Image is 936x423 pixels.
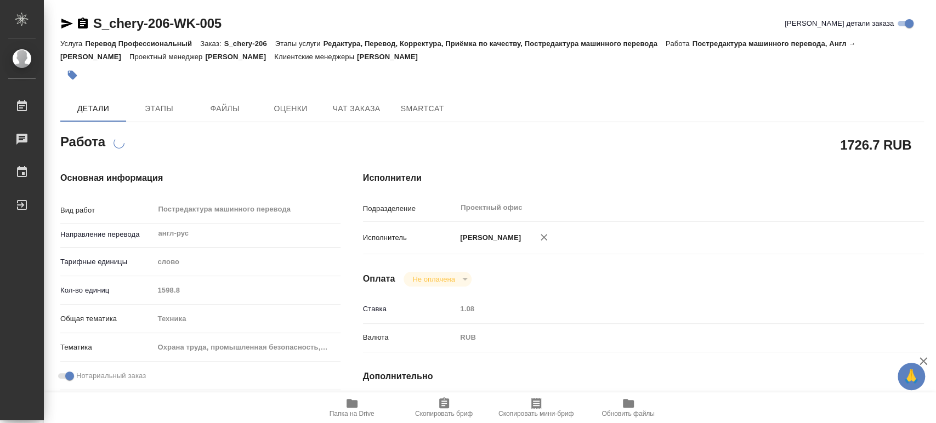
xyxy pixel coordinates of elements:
div: слово [154,253,341,271]
p: Проектный менеджер [129,53,205,61]
p: Работа [666,39,693,48]
button: Обновить файлы [582,392,674,423]
p: Вид работ [60,205,154,216]
span: Детали [67,102,120,116]
button: Скопировать мини-бриф [490,392,582,423]
p: Ставка [363,304,457,315]
span: Скопировать бриф [415,410,473,418]
span: Скопировать мини-бриф [498,410,574,418]
button: Скопировать ссылку [76,17,89,30]
p: Направление перевода [60,229,154,240]
span: Папка на Drive [330,410,375,418]
p: Общая тематика [60,313,154,324]
a: S_chery-206-WK-005 [93,16,222,31]
span: Этапы [133,102,185,116]
p: Клиентские менеджеры [274,53,357,61]
span: [PERSON_NAME] детали заказа [785,18,894,29]
p: Услуга [60,39,85,48]
p: Редактура, Перевод, Корректура, Приёмка по качеству, Постредактура машинного перевода [324,39,666,48]
button: 🙏 [898,363,925,390]
span: SmartCat [396,102,449,116]
div: Не оплачена [404,272,471,287]
p: Тарифные единицы [60,256,154,267]
h4: Оплата [363,272,395,285]
p: Подразделение [363,203,457,214]
span: Файлы [198,102,251,116]
span: Нотариальный заказ [76,370,146,381]
h4: Дополнительно [363,370,924,383]
p: Кол-во единиц [60,285,154,296]
button: Скопировать ссылку для ЯМессенджера [60,17,73,30]
p: Заказ: [200,39,224,48]
p: [PERSON_NAME] [205,53,274,61]
h2: Работа [60,131,105,151]
p: [PERSON_NAME] [456,232,521,243]
input: Пустое поле [456,301,877,317]
p: Этапы услуги [275,39,324,48]
p: Валюта [363,332,457,343]
div: Техника [154,310,341,328]
span: 🙏 [902,365,921,388]
button: Не оплачена [409,275,458,284]
button: Скопировать бриф [398,392,490,423]
h4: Основная информация [60,172,319,185]
h4: Исполнители [363,172,924,185]
button: Папка на Drive [306,392,398,423]
span: Обновить файлы [602,410,655,418]
button: Добавить тэг [60,63,84,87]
p: Перевод Профессиональный [85,39,200,48]
p: Тематика [60,342,154,353]
p: S_chery-206 [224,39,275,48]
input: Пустое поле [154,282,341,298]
span: Оценки [264,102,317,116]
div: RUB [456,328,877,347]
div: Охрана труда, промышленная безопасность, экология и стандартизация [154,338,341,357]
h2: 1726.7 RUB [840,135,911,154]
span: Чат заказа [330,102,383,116]
p: Исполнитель [363,232,457,243]
p: [PERSON_NAME] [357,53,426,61]
button: Удалить исполнителя [532,225,556,249]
